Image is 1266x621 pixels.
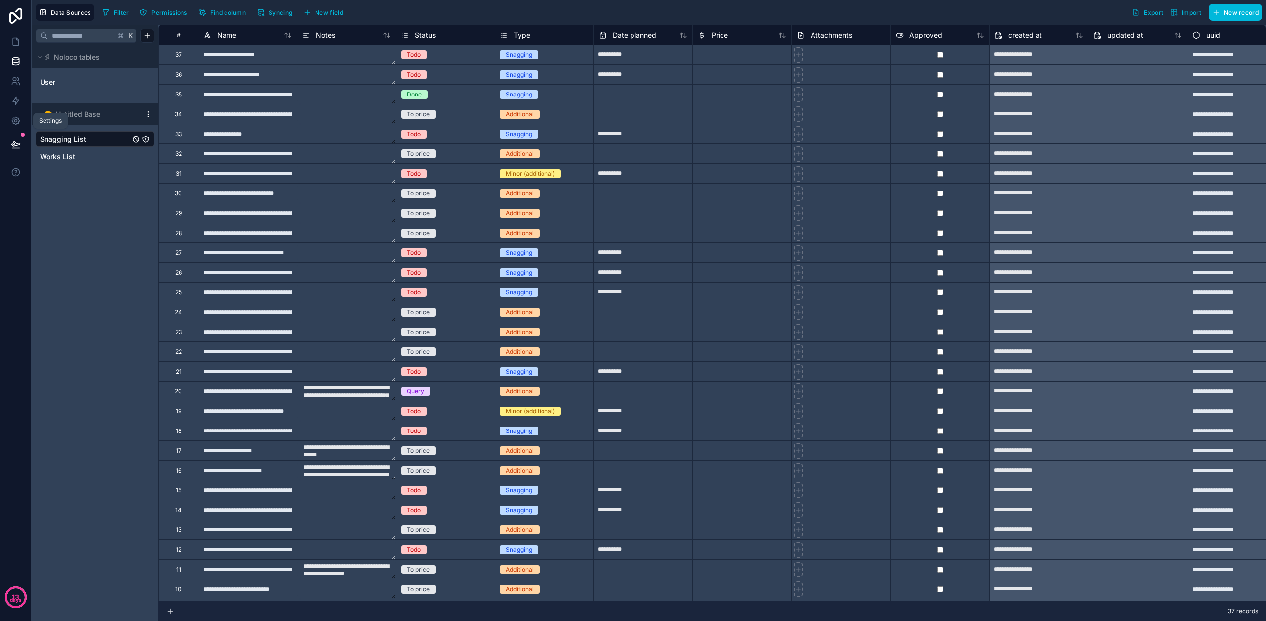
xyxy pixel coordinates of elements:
[407,308,430,317] div: To price
[1167,4,1205,21] button: Import
[506,565,534,574] div: Additional
[166,31,190,39] div: #
[1209,4,1262,21] button: New record
[407,149,430,158] div: To price
[175,308,182,316] div: 24
[407,387,424,396] div: Query
[407,565,430,574] div: To price
[175,348,182,356] div: 22
[407,288,421,297] div: Todo
[176,486,181,494] div: 15
[175,190,182,197] div: 30
[175,288,182,296] div: 25
[176,407,181,415] div: 19
[407,169,421,178] div: Todo
[407,446,430,455] div: To price
[506,486,532,495] div: Snagging
[1182,9,1201,16] span: Import
[506,407,555,416] div: Minor (additional)
[407,525,430,534] div: To price
[506,149,534,158] div: Additional
[909,30,942,40] span: Approved
[506,209,534,218] div: Additional
[506,169,555,178] div: Minor (additional)
[175,150,182,158] div: 32
[506,347,534,356] div: Additional
[40,134,86,144] span: Snagging List
[407,466,430,475] div: To price
[506,70,532,79] div: Snagging
[300,5,347,20] button: New field
[36,149,154,165] div: Works List
[506,288,532,297] div: Snagging
[506,248,532,257] div: Snagging
[407,506,421,515] div: Todo
[36,131,154,147] div: Snagging List
[1008,30,1042,40] span: created at
[253,5,300,20] a: Syncing
[127,32,134,39] span: K
[506,466,534,475] div: Additional
[10,596,22,604] p: days
[175,328,182,336] div: 23
[253,5,296,20] button: Syncing
[36,74,154,90] div: User
[315,9,343,16] span: New field
[217,30,236,40] span: Name
[176,467,181,475] div: 16
[506,328,534,336] div: Additional
[506,130,532,139] div: Snagging
[407,427,421,435] div: Todo
[506,545,532,554] div: Snagging
[114,9,129,16] span: Filter
[407,347,430,356] div: To price
[506,50,532,59] div: Snagging
[175,229,182,237] div: 28
[415,30,436,40] span: Status
[506,268,532,277] div: Snagging
[175,209,182,217] div: 29
[1205,4,1262,21] a: New record
[98,5,133,20] button: Filter
[407,70,421,79] div: Todo
[407,585,430,594] div: To price
[407,545,421,554] div: Todo
[176,546,181,554] div: 12
[136,5,194,20] a: Permissions
[56,109,100,119] span: Untitled Base
[176,447,181,455] div: 17
[407,248,421,257] div: Todo
[175,110,182,118] div: 34
[175,249,182,257] div: 27
[176,526,181,534] div: 13
[151,9,187,16] span: Permissions
[506,90,532,99] div: Snagging
[407,110,430,119] div: To price
[175,506,181,514] div: 14
[613,30,656,40] span: Date planned
[407,90,422,99] div: Done
[407,486,421,495] div: Todo
[40,77,120,87] a: User
[175,130,182,138] div: 33
[407,189,430,198] div: To price
[506,506,532,515] div: Snagging
[40,134,130,144] a: Snagging List
[407,367,421,376] div: Todo
[175,387,182,395] div: 20
[407,268,421,277] div: Todo
[506,110,534,119] div: Additional
[407,407,421,416] div: Todo
[36,4,94,21] button: Data Sources
[506,367,532,376] div: Snagging
[506,427,532,435] div: Snagging
[40,77,55,87] span: User
[54,52,100,62] span: Noloco tables
[176,566,181,573] div: 11
[269,9,292,16] span: Syncing
[12,592,19,602] p: 13
[210,9,246,16] span: Find column
[175,585,181,593] div: 10
[506,525,534,534] div: Additional
[39,117,62,125] div: Settings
